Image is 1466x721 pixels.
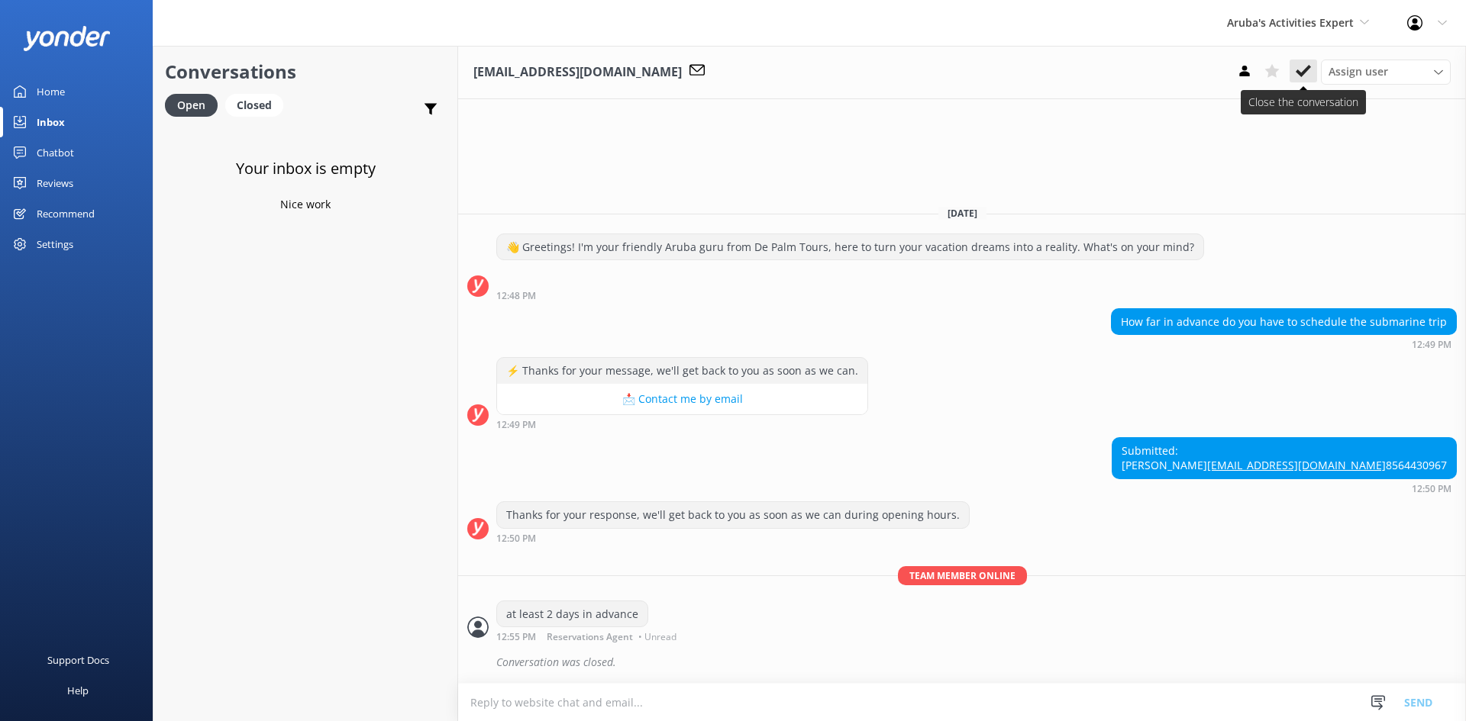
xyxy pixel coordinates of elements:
[496,533,970,543] div: Aug 25 2025 12:50pm (UTC -04:00) America/Caracas
[547,632,633,642] span: Reservations Agent
[496,419,868,430] div: Aug 25 2025 12:49pm (UTC -04:00) America/Caracas
[1112,309,1456,335] div: How far in advance do you have to schedule the submarine trip
[898,566,1027,585] span: Team member online
[496,420,536,430] strong: 12:49 PM
[1321,60,1451,84] div: Assign User
[23,26,111,51] img: yonder-white-logo.png
[496,291,536,301] strong: 12:48 PM
[236,156,376,181] h3: Your inbox is empty
[1207,458,1386,472] a: [EMAIL_ADDRESS][DOMAIN_NAME]
[165,57,446,86] h2: Conversations
[473,63,682,82] h3: [EMAIL_ADDRESS][DOMAIN_NAME]
[225,96,291,113] a: Closed
[938,207,986,220] span: [DATE]
[496,534,536,543] strong: 12:50 PM
[165,96,225,113] a: Open
[37,107,65,137] div: Inbox
[37,137,74,168] div: Chatbot
[1412,340,1451,349] strong: 12:49 PM
[37,76,65,107] div: Home
[497,601,647,627] div: at least 2 days in advance
[37,198,95,229] div: Recommend
[496,631,680,642] div: Aug 25 2025 12:55pm (UTC -04:00) America/Caracas
[497,502,969,528] div: Thanks for your response, we'll get back to you as soon as we can during opening hours.
[280,196,331,213] p: Nice work
[37,168,73,198] div: Reviews
[225,94,283,117] div: Closed
[497,384,867,414] button: 📩 Contact me by email
[1111,339,1457,349] div: Aug 25 2025 12:49pm (UTC -04:00) America/Caracas
[497,358,867,384] div: ⚡ Thanks for your message, we'll get back to you as soon as we can.
[467,649,1457,675] div: 2025-08-25T16:55:16.675
[37,229,73,259] div: Settings
[1412,484,1451,494] strong: 12:50 PM
[1112,438,1456,478] div: Submitted: [PERSON_NAME] 8564430967
[496,290,1204,301] div: Aug 25 2025 12:48pm (UTC -04:00) America/Caracas
[165,94,218,117] div: Open
[1112,483,1457,494] div: Aug 25 2025 12:50pm (UTC -04:00) America/Caracas
[1227,15,1354,30] span: Aruba's Activities Expert
[497,234,1203,260] div: 👋 Greetings! I'm your friendly Aruba guru from De Palm Tours, here to turn your vacation dreams i...
[67,675,89,706] div: Help
[1329,63,1388,80] span: Assign user
[638,632,676,642] span: • Unread
[496,649,1457,675] div: Conversation was closed.
[496,632,536,642] strong: 12:55 PM
[47,645,109,675] div: Support Docs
